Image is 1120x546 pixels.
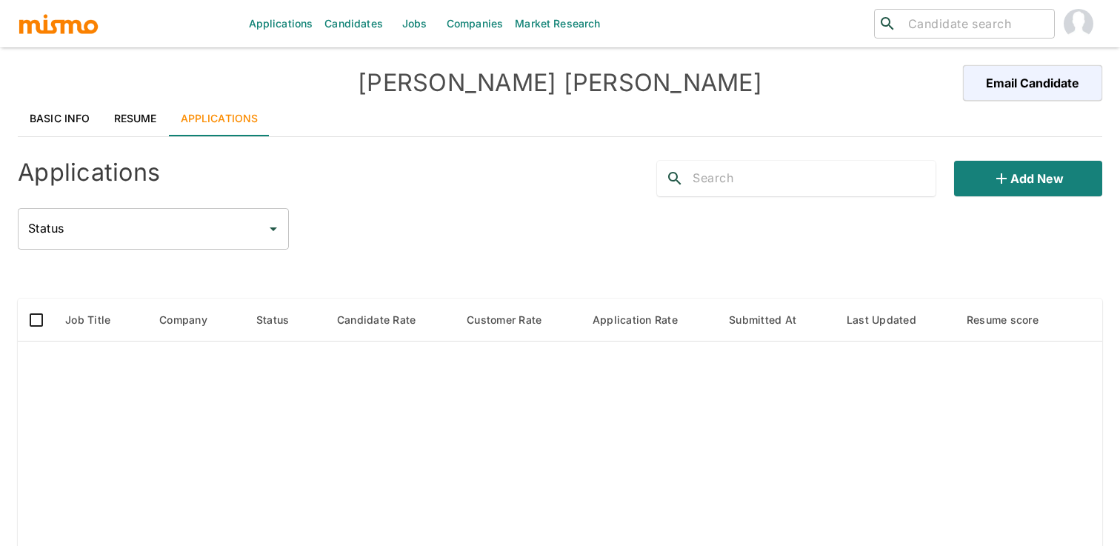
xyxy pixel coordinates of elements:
[256,311,309,329] span: Status
[967,311,1058,329] span: Resume score
[729,311,816,329] span: Submitted At
[263,219,284,239] button: Open
[657,161,693,196] button: search
[65,311,130,329] span: Job Title
[954,161,1102,196] button: Add new
[693,167,935,190] input: Search
[102,101,169,136] a: Resume
[169,101,270,136] a: Applications
[289,68,831,98] h4: [PERSON_NAME] [PERSON_NAME]
[159,311,227,329] span: Company
[467,311,561,329] span: Customer Rate
[963,65,1102,101] button: Email Candidate
[337,311,436,329] span: Candidate Rate
[18,13,99,35] img: logo
[902,13,1048,34] input: Candidate search
[18,101,102,136] a: Basic Info
[18,158,160,187] h4: Applications
[593,311,697,329] span: Application Rate
[1064,9,1093,39] img: Gabriel Hernandez
[847,311,936,329] span: Last Updated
